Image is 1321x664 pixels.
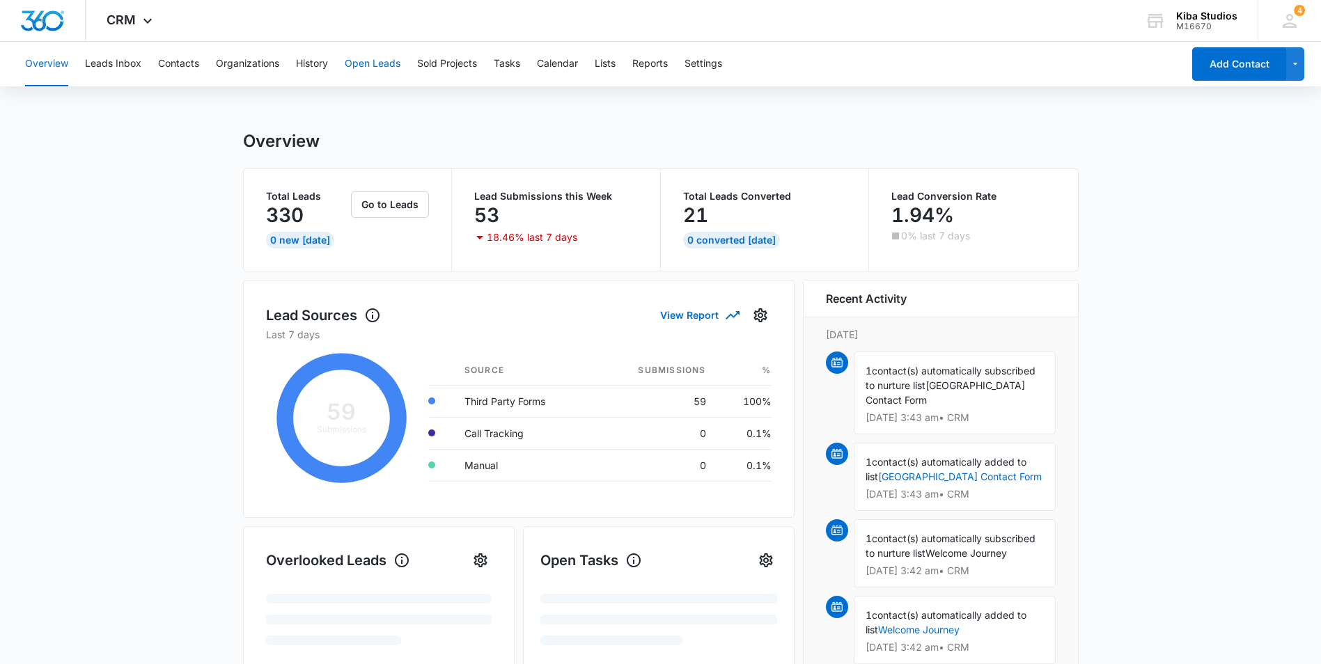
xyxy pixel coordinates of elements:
span: CRM [107,13,136,27]
td: Call Tracking [453,417,594,449]
p: [DATE] 3:42 am • CRM [866,642,1044,652]
button: Tasks [494,42,520,86]
span: 1 [866,532,872,544]
h1: Overlooked Leads [266,550,410,571]
span: contact(s) automatically subscribed to nurture list [866,365,1035,391]
button: Leads Inbox [85,42,141,86]
span: 1 [866,456,872,468]
button: Settings [469,549,492,571]
button: Organizations [216,42,279,86]
p: Lead Submissions this Week [474,191,638,201]
p: Last 7 days [266,327,772,342]
p: 21 [683,204,708,226]
p: Lead Conversion Rate [891,191,1056,201]
td: Manual [453,449,594,481]
span: 4 [1294,5,1305,16]
p: 1.94% [891,204,954,226]
td: 100% [717,385,772,417]
span: 1 [866,365,872,377]
button: Overview [25,42,68,86]
span: Welcome Journey [925,547,1007,559]
button: Open Leads [345,42,400,86]
p: [DATE] 3:43 am • CRM [866,413,1044,422]
span: 1 [866,609,872,621]
th: Submissions [594,356,717,386]
td: 0.1% [717,449,772,481]
h1: Overview [243,131,320,152]
span: contact(s) automatically added to list [866,456,1026,482]
h1: Lead Sources [266,305,381,326]
td: 0.1% [717,417,772,449]
th: Source [453,356,594,386]
td: Third Party Forms [453,385,594,417]
th: % [717,356,772,386]
p: Total Leads [266,191,349,201]
a: Go to Leads [351,198,429,210]
button: History [296,42,328,86]
div: notifications count [1294,5,1305,16]
p: 53 [474,204,499,226]
button: Reports [632,42,668,86]
button: View Report [660,303,738,327]
span: [GEOGRAPHIC_DATA] Contact Form [866,379,1025,406]
p: [DATE] 3:42 am • CRM [866,566,1044,576]
div: account id [1176,22,1237,31]
div: 0 New [DATE] [266,232,334,248]
div: account name [1176,10,1237,22]
button: Calendar [537,42,578,86]
button: Lists [595,42,616,86]
p: [DATE] [826,327,1056,342]
button: Settings [749,304,772,326]
button: Add Contact [1192,47,1286,81]
p: 330 [266,204,304,226]
a: Welcome Journey [878,624,960,635]
a: [GEOGRAPHIC_DATA] Contact Form [878,471,1042,482]
td: 0 [594,449,717,481]
button: Sold Projects [417,42,477,86]
button: Contacts [158,42,199,86]
td: 59 [594,385,717,417]
h1: Open Tasks [540,550,642,571]
h6: Recent Activity [826,290,907,307]
button: Settings [685,42,722,86]
td: 0 [594,417,717,449]
span: contact(s) automatically added to list [866,609,1026,635]
span: contact(s) automatically subscribed to nurture list [866,532,1035,559]
p: 18.46% last 7 days [487,232,577,242]
p: 0% last 7 days [901,231,970,241]
div: 0 Converted [DATE] [683,232,780,248]
p: [DATE] 3:43 am • CRM [866,489,1044,499]
button: Settings [755,549,777,571]
button: Go to Leads [351,191,429,218]
p: Total Leads Converted [683,191,847,201]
